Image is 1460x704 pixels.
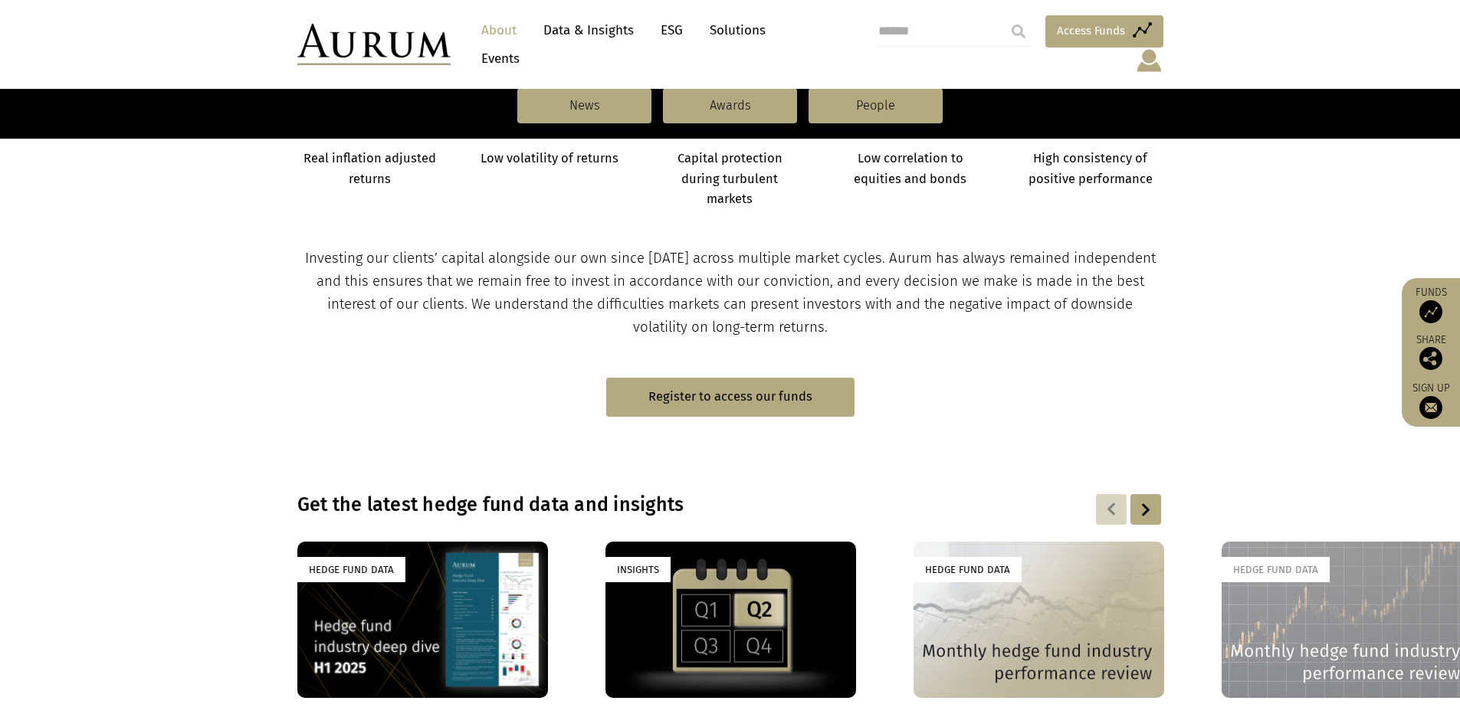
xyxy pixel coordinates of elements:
[1057,21,1125,40] span: Access Funds
[678,151,782,206] strong: Capital protection during turbulent markets
[702,16,773,44] a: Solutions
[1135,47,1163,74] img: account-icon.svg
[1419,300,1442,323] img: Access Funds
[297,557,405,582] div: Hedge Fund Data
[605,557,671,582] div: Insights
[1409,286,1452,323] a: Funds
[536,16,641,44] a: Data & Insights
[481,151,618,165] strong: Low volatility of returns
[303,151,436,185] strong: Real inflation adjusted returns
[1003,16,1034,47] input: Submit
[663,88,797,123] a: Awards
[305,250,1156,336] span: Investing our clients’ capital alongside our own since [DATE] across multiple market cycles. Auru...
[297,493,966,516] h3: Get the latest hedge fund data and insights
[517,88,651,123] a: News
[914,557,1022,582] div: Hedge Fund Data
[1409,381,1452,419] a: Sign up
[809,88,943,123] a: People
[854,151,966,185] strong: Low correlation to equities and bonds
[1045,15,1163,47] a: Access Funds
[653,16,691,44] a: ESG
[474,44,520,73] a: Events
[1409,335,1452,370] div: Share
[297,24,451,65] img: Aurum
[1222,557,1330,582] div: Hedge Fund Data
[1029,151,1153,185] strong: High consistency of positive performance
[606,378,855,417] a: Register to access our funds
[1419,396,1442,419] img: Sign up to our newsletter
[1419,347,1442,370] img: Share this post
[474,16,524,44] a: About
